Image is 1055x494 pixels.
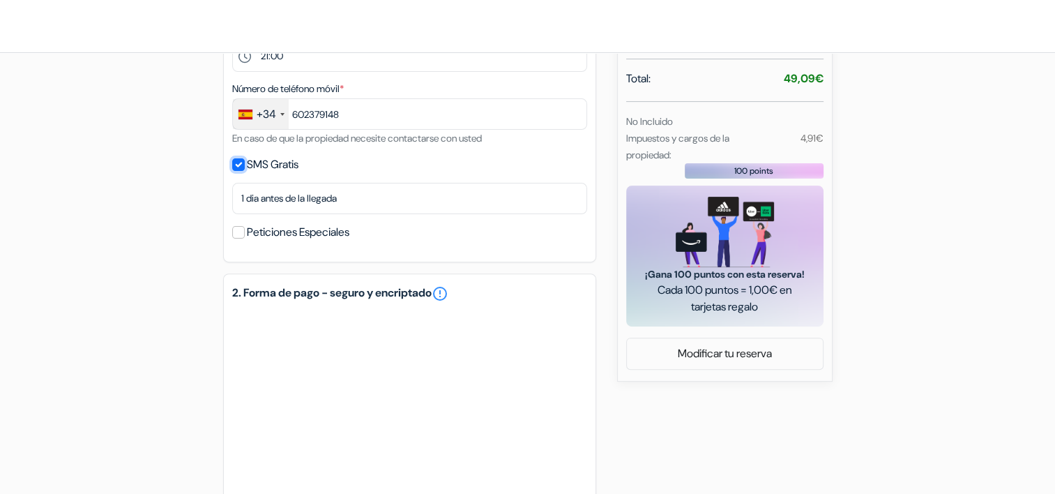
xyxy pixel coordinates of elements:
[784,71,823,86] strong: 49,09€
[232,82,344,96] label: Número de teléfono móvil
[643,282,807,315] span: Cada 100 puntos = 1,00€ en tarjetas regalo
[232,98,587,130] input: 612 34 56 78
[626,70,651,87] span: Total:
[232,285,587,302] h5: 2. Forma de pago - seguro y encriptado
[432,285,448,302] a: error_outline
[676,197,774,267] img: gift_card_hero_new.png
[233,99,289,129] div: Spain (España): +34
[626,132,729,161] small: Impuestos y cargos de la propiedad:
[643,267,807,282] span: ¡Gana 100 puntos con esta reserva!
[247,223,349,242] label: Peticiones Especiales
[627,340,823,367] a: Modificar tu reserva
[626,115,673,128] small: No Incluido
[17,9,172,43] img: Albergues.com
[247,155,298,174] label: SMS Gratis
[257,106,276,123] div: +34
[800,132,823,144] small: 4,91€
[232,132,482,144] small: En caso de que la propiedad necesite contactarse con usted
[734,165,773,177] span: 100 points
